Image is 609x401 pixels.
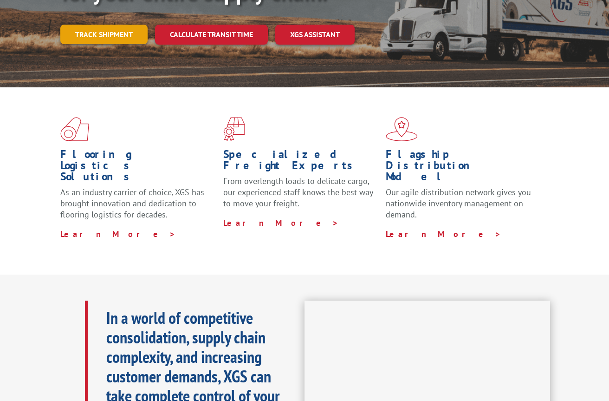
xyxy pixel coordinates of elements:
[223,217,339,228] a: Learn More >
[275,25,355,45] a: XGS ASSISTANT
[60,149,216,187] h1: Flooring Logistics Solutions
[223,117,245,141] img: xgs-icon-focused-on-flooring-red
[386,187,531,220] span: Our agile distribution network gives you nationwide inventory management on demand.
[223,149,379,176] h1: Specialized Freight Experts
[155,25,268,45] a: Calculate transit time
[386,149,542,187] h1: Flagship Distribution Model
[60,25,148,44] a: Track shipment
[60,229,176,239] a: Learn More >
[60,187,204,220] span: As an industry carrier of choice, XGS has brought innovation and dedication to flooring logistics...
[386,117,418,141] img: xgs-icon-flagship-distribution-model-red
[223,176,379,217] p: From overlength loads to delicate cargo, our experienced staff knows the best way to move your fr...
[386,229,501,239] a: Learn More >
[60,117,89,141] img: xgs-icon-total-supply-chain-intelligence-red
